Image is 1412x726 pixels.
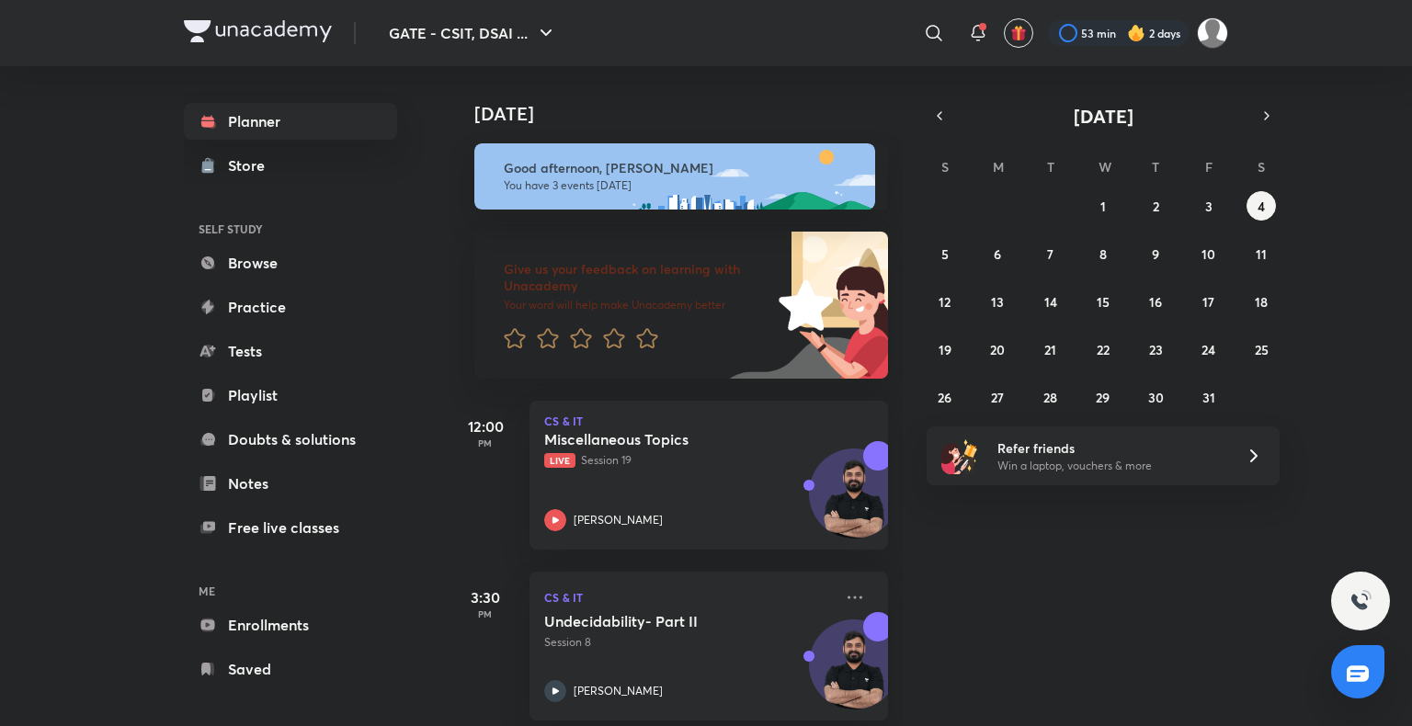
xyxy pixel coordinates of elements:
[1099,245,1107,263] abbr: October 8, 2025
[474,143,875,210] img: afternoon
[983,382,1012,412] button: October 27, 2025
[1088,382,1118,412] button: October 29, 2025
[1255,341,1269,358] abbr: October 25, 2025
[997,458,1224,474] p: Win a laptop, vouchers & more
[184,244,397,281] a: Browse
[1088,287,1118,316] button: October 15, 2025
[1043,389,1057,406] abbr: October 28, 2025
[574,512,663,528] p: [PERSON_NAME]
[449,415,522,437] h5: 12:00
[1097,293,1110,311] abbr: October 15, 2025
[1205,158,1213,176] abbr: Friday
[938,389,951,406] abbr: October 26, 2025
[994,245,1001,263] abbr: October 6, 2025
[941,437,978,474] img: referral
[1202,293,1214,311] abbr: October 17, 2025
[983,335,1012,364] button: October 20, 2025
[990,341,1005,358] abbr: October 20, 2025
[1141,335,1170,364] button: October 23, 2025
[184,147,397,184] a: Store
[1036,239,1065,268] button: October 7, 2025
[184,289,397,325] a: Practice
[1247,287,1276,316] button: October 18, 2025
[1036,382,1065,412] button: October 28, 2025
[1247,239,1276,268] button: October 11, 2025
[184,607,397,643] a: Enrollments
[1088,191,1118,221] button: October 1, 2025
[939,293,951,311] abbr: October 12, 2025
[1149,341,1163,358] abbr: October 23, 2025
[1247,191,1276,221] button: October 4, 2025
[983,239,1012,268] button: October 6, 2025
[993,158,1004,176] abbr: Monday
[1099,158,1111,176] abbr: Wednesday
[184,421,397,458] a: Doubts & solutions
[930,335,960,364] button: October 19, 2025
[504,261,772,294] h6: Give us your feedback on learning with Unacademy
[1258,158,1265,176] abbr: Saturday
[184,575,397,607] h6: ME
[1349,590,1372,612] img: ttu
[1256,245,1267,263] abbr: October 11, 2025
[1074,104,1133,129] span: [DATE]
[184,213,397,244] h6: SELF STUDY
[544,586,833,608] p: CS & IT
[544,634,833,651] p: Session 8
[1097,341,1110,358] abbr: October 22, 2025
[184,333,397,369] a: Tests
[1194,335,1224,364] button: October 24, 2025
[1127,24,1145,42] img: streak
[991,389,1004,406] abbr: October 27, 2025
[1194,287,1224,316] button: October 17, 2025
[449,437,522,448] p: PM
[1255,293,1268,311] abbr: October 18, 2025
[991,293,1004,311] abbr: October 13, 2025
[810,630,898,718] img: Avatar
[997,438,1224,458] h6: Refer friends
[1044,293,1057,311] abbr: October 14, 2025
[1197,17,1228,49] img: Somya P
[1194,191,1224,221] button: October 3, 2025
[184,465,397,502] a: Notes
[1141,191,1170,221] button: October 2, 2025
[1141,287,1170,316] button: October 16, 2025
[810,459,898,547] img: Avatar
[449,586,522,608] h5: 3:30
[449,608,522,619] p: PM
[1004,18,1033,48] button: avatar
[544,430,773,448] h5: Miscellaneous Topics
[1088,239,1118,268] button: October 8, 2025
[1194,239,1224,268] button: October 10, 2025
[952,103,1254,129] button: [DATE]
[1096,389,1110,406] abbr: October 29, 2025
[1152,245,1159,263] abbr: October 9, 2025
[930,287,960,316] button: October 12, 2025
[941,245,949,263] abbr: October 5, 2025
[1047,158,1054,176] abbr: Tuesday
[1047,245,1053,263] abbr: October 7, 2025
[184,20,332,42] img: Company Logo
[1152,158,1159,176] abbr: Thursday
[378,15,568,51] button: GATE - CSIT, DSAI ...
[1202,389,1215,406] abbr: October 31, 2025
[1100,198,1106,215] abbr: October 1, 2025
[1201,341,1215,358] abbr: October 24, 2025
[184,103,397,140] a: Planner
[1194,382,1224,412] button: October 31, 2025
[1141,382,1170,412] button: October 30, 2025
[941,158,949,176] abbr: Sunday
[1153,198,1159,215] abbr: October 2, 2025
[1088,335,1118,364] button: October 22, 2025
[544,453,575,468] span: Live
[504,178,859,193] p: You have 3 events [DATE]
[544,612,773,630] h5: Undecidability- Part II
[474,103,906,125] h4: [DATE]
[1258,198,1265,215] abbr: October 4, 2025
[1036,287,1065,316] button: October 14, 2025
[1201,245,1215,263] abbr: October 10, 2025
[184,509,397,546] a: Free live classes
[1247,335,1276,364] button: October 25, 2025
[184,20,332,47] a: Company Logo
[1141,239,1170,268] button: October 9, 2025
[930,239,960,268] button: October 5, 2025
